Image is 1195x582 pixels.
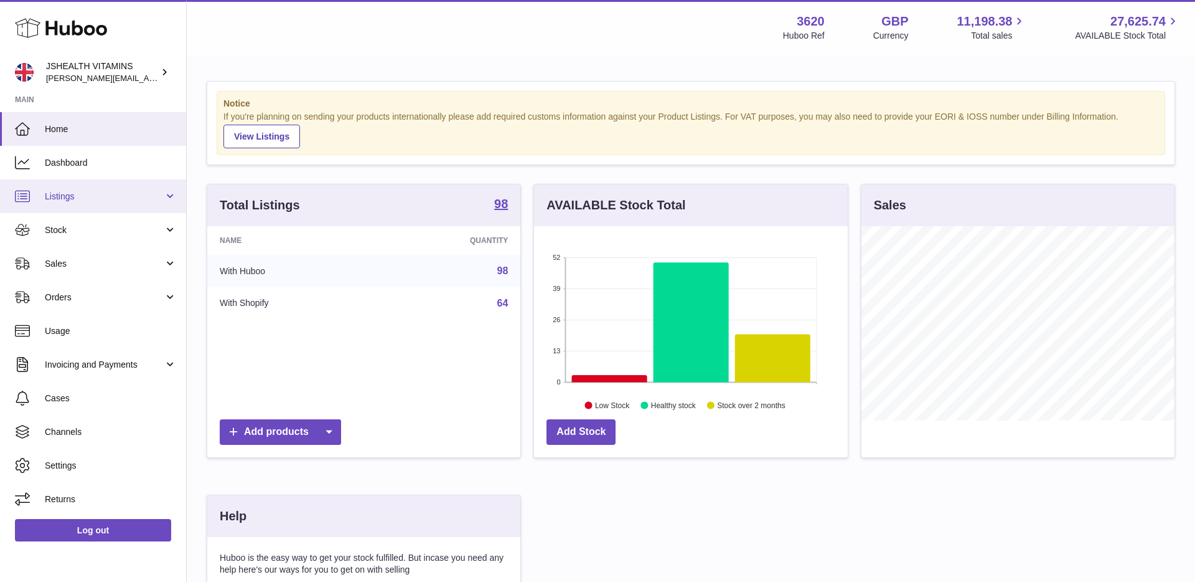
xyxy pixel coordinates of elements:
[957,13,1026,42] a: 11,198.38 Total sales
[207,287,376,320] td: With Shopify
[46,60,158,84] div: JSHEALTH VITAMINS
[376,226,520,255] th: Quantity
[1110,13,1166,30] span: 27,625.74
[1075,30,1180,42] span: AVAILABLE Stock Total
[553,254,561,261] text: 52
[874,197,906,214] h3: Sales
[220,197,300,214] h3: Total Listings
[220,552,508,576] p: Huboo is the easy way to get your stock fulfilled. But incase you need any help here's our ways f...
[595,401,630,409] text: Low Stock
[45,123,177,135] span: Home
[45,426,177,438] span: Channels
[220,508,246,525] h3: Help
[45,494,177,505] span: Returns
[651,401,696,409] text: Healthy stock
[45,224,164,236] span: Stock
[223,111,1158,148] div: If you're planning on sending your products internationally please add required customs informati...
[15,63,34,82] img: francesca@jshealthvitamins.com
[553,285,561,292] text: 39
[718,401,785,409] text: Stock over 2 months
[1075,13,1180,42] a: 27,625.74 AVAILABLE Stock Total
[45,258,164,270] span: Sales
[45,157,177,169] span: Dashboard
[45,325,177,337] span: Usage
[557,378,561,386] text: 0
[783,30,825,42] div: Huboo Ref
[45,460,177,472] span: Settings
[223,98,1158,110] strong: Notice
[546,419,616,445] a: Add Stock
[497,298,508,308] a: 64
[494,198,508,210] strong: 98
[45,393,177,404] span: Cases
[223,125,300,148] a: View Listings
[553,347,561,355] text: 13
[797,13,825,30] strong: 3620
[15,519,171,541] a: Log out
[497,265,508,276] a: 98
[45,359,164,371] span: Invoicing and Payments
[207,255,376,287] td: With Huboo
[957,13,1012,30] span: 11,198.38
[553,316,561,323] text: 26
[220,419,341,445] a: Add products
[494,198,508,212] a: 98
[971,30,1026,42] span: Total sales
[881,13,908,30] strong: GBP
[45,191,164,203] span: Listings
[546,197,685,214] h3: AVAILABLE Stock Total
[207,226,376,255] th: Name
[46,73,250,83] span: [PERSON_NAME][EMAIL_ADDRESS][DOMAIN_NAME]
[873,30,909,42] div: Currency
[45,292,164,303] span: Orders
